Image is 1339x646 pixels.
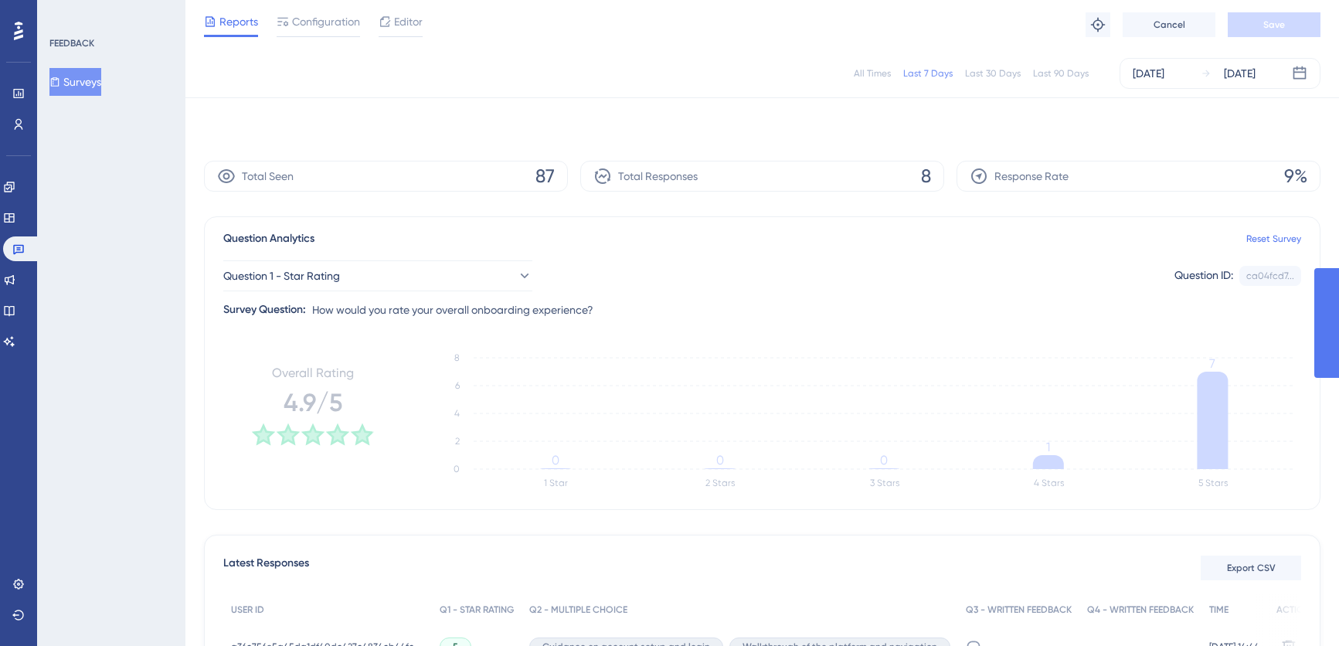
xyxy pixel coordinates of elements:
span: 8 [921,164,931,189]
span: Q4 - WRITTEN FEEDBACK [1087,603,1194,616]
span: Configuration [292,12,360,31]
span: Response Rate [994,167,1069,185]
button: Surveys [49,68,101,96]
tspan: 0 [716,453,724,467]
iframe: UserGuiding AI Assistant Launcher [1274,585,1320,631]
text: 2 Stars [705,478,735,488]
tspan: 2 [455,436,460,447]
div: Last 7 Days [903,67,953,80]
tspan: 4 [454,408,460,419]
span: 9% [1284,164,1307,189]
span: Save [1263,19,1285,31]
tspan: 8 [454,352,460,363]
span: USER ID [231,603,264,616]
span: Overall Rating [272,364,354,382]
text: 4 Stars [1034,478,1064,488]
div: Survey Question: [223,301,306,319]
span: Total Seen [242,167,294,185]
span: Reports [219,12,258,31]
button: Save [1228,12,1320,37]
span: How would you rate your overall onboarding experience? [312,301,593,319]
span: Q1 - STAR RATING [440,603,514,616]
tspan: 0 [880,453,888,467]
div: Last 90 Days [1033,67,1089,80]
button: Question 1 - Star Rating [223,260,532,291]
span: Q2 - MULTIPLE CHOICE [529,603,627,616]
div: Question ID: [1174,266,1233,286]
span: 4.9/5 [284,386,342,420]
tspan: 6 [455,380,460,391]
button: Cancel [1123,12,1215,37]
text: 1 Star [544,478,568,488]
tspan: 0 [552,453,559,467]
span: 87 [535,164,555,189]
div: ca04fcd7... [1246,270,1294,282]
tspan: 7 [1209,356,1215,371]
span: Question 1 - Star Rating [223,267,340,285]
span: Cancel [1154,19,1185,31]
a: Reset Survey [1246,233,1301,245]
span: Editor [394,12,423,31]
span: Total Responses [618,167,698,185]
div: [DATE] [1133,64,1164,83]
span: Latest Responses [223,554,309,582]
span: Export CSV [1227,562,1276,574]
tspan: 1 [1046,440,1050,454]
div: Last 30 Days [965,67,1021,80]
span: TIME [1209,603,1229,616]
tspan: 0 [454,464,460,474]
span: Q3 - WRITTEN FEEDBACK [966,603,1072,616]
button: Export CSV [1201,556,1301,580]
text: 5 Stars [1198,478,1228,488]
text: 3 Stars [870,478,899,488]
div: FEEDBACK [49,37,94,49]
div: All Times [854,67,891,80]
span: Question Analytics [223,229,314,248]
div: [DATE] [1224,64,1256,83]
